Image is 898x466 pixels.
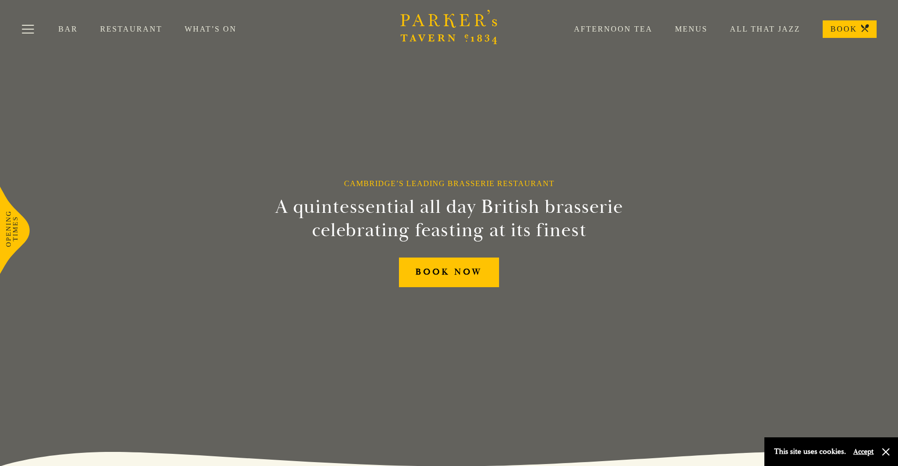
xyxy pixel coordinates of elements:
h2: A quintessential all day British brasserie celebrating feasting at its finest [227,195,671,242]
a: BOOK NOW [399,258,499,287]
p: This site uses cookies. [774,445,846,459]
h1: Cambridge’s Leading Brasserie Restaurant [344,179,554,188]
button: Close and accept [881,447,891,457]
button: Accept [853,447,874,456]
